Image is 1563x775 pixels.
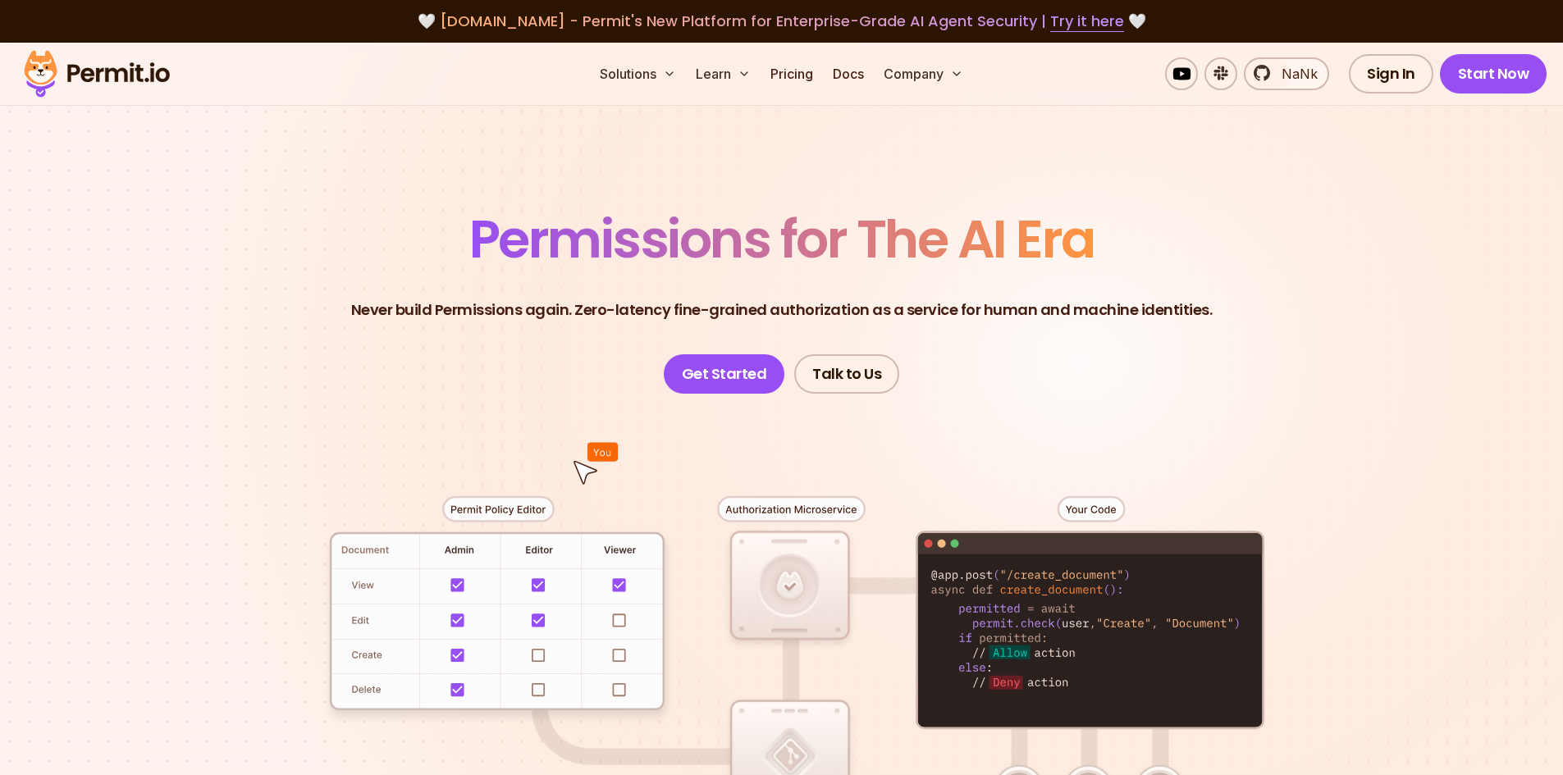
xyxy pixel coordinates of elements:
[1272,64,1318,84] span: NaNk
[440,11,1124,31] span: [DOMAIN_NAME] - Permit's New Platform for Enterprise-Grade AI Agent Security |
[1349,54,1433,93] a: Sign In
[689,57,757,90] button: Learn
[469,203,1095,276] span: Permissions for The AI Era
[1244,57,1329,90] a: NaNk
[16,46,177,102] img: Permit logo
[351,299,1213,321] p: Never build Permissions again. Zero-latency fine-grained authorization as a service for human and...
[593,57,683,90] button: Solutions
[1050,11,1124,32] a: Try it here
[39,10,1524,33] div: 🤍 🤍
[1440,54,1547,93] a: Start Now
[877,57,970,90] button: Company
[826,57,871,90] a: Docs
[764,57,820,90] a: Pricing
[664,354,785,394] a: Get Started
[794,354,899,394] a: Talk to Us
